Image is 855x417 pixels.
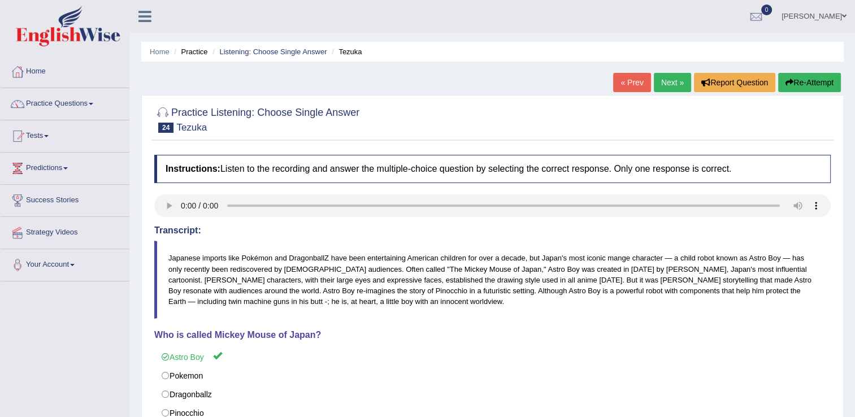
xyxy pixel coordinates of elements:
label: Pokemon [154,366,831,385]
li: Practice [171,46,207,57]
h4: Transcript: [154,225,831,236]
small: Tezuka [176,122,207,133]
a: Predictions [1,153,129,181]
a: Practice Questions [1,88,129,116]
label: Astro Boy [154,346,831,367]
button: Re-Attempt [778,73,841,92]
b: Instructions: [166,164,220,173]
span: 24 [158,123,173,133]
a: Home [150,47,170,56]
button: Report Question [694,73,775,92]
a: Next » [654,73,691,92]
h4: Listen to the recording and answer the multiple-choice question by selecting the correct response... [154,155,831,183]
a: Strategy Videos [1,217,129,245]
a: « Prev [613,73,650,92]
a: Your Account [1,249,129,277]
h4: Who is called Mickey Mouse of Japan? [154,330,831,340]
li: Tezuka [329,46,362,57]
a: Listening: Choose Single Answer [219,47,327,56]
span: 0 [761,5,772,15]
h2: Practice Listening: Choose Single Answer [154,105,359,133]
a: Success Stories [1,185,129,213]
blockquote: Japanese imports like Pokémon and DragonballZ have been entertaining American children for over a... [154,241,831,319]
label: Dragonballz [154,385,831,404]
a: Home [1,56,129,84]
a: Tests [1,120,129,149]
